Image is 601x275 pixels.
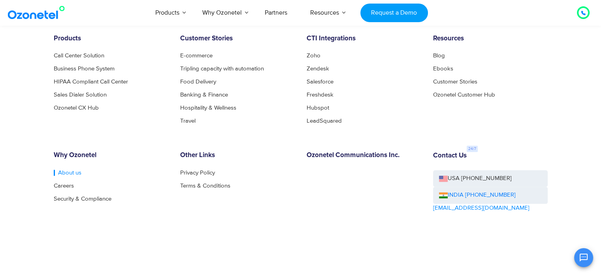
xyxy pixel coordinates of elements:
[54,66,115,72] a: Business Phone System
[54,105,99,111] a: Ozonetel CX Hub
[433,35,548,43] h6: Resources
[180,35,295,43] h6: Customer Stories
[439,191,516,200] a: INDIA [PHONE_NUMBER]
[307,105,329,111] a: Hubspot
[307,152,421,159] h6: Ozonetel Communications Inc.
[433,53,445,59] a: Blog
[54,79,128,85] a: HIPAA Compliant Call Center
[433,170,548,187] a: USA [PHONE_NUMBER]
[307,66,329,72] a: Zendesk
[307,53,320,59] a: Zoho
[307,79,333,85] a: Salesforce
[439,192,448,198] img: ind-flag.png
[54,183,74,189] a: Careers
[180,152,295,159] h6: Other Links
[433,92,495,98] a: Ozonetel Customer Hub
[433,66,453,72] a: Ebooks
[54,152,168,159] h6: Why Ozonetel
[439,176,448,182] img: us-flag.png
[180,79,216,85] a: Food Delivery
[54,53,104,59] a: Call Center Solution
[54,196,111,202] a: Security & Compliance
[54,92,107,98] a: Sales Dialer Solution
[433,79,477,85] a: Customer Stories
[574,248,593,267] button: Open chat
[307,92,333,98] a: Freshdesk
[54,35,168,43] h6: Products
[180,118,196,124] a: Travel
[180,92,228,98] a: Banking & Finance
[54,170,81,176] a: About us
[360,4,428,22] a: Request a Demo
[180,66,264,72] a: Tripling capacity with automation
[180,105,236,111] a: Hospitality & Wellness
[433,152,467,160] h6: Contact Us
[433,204,529,213] a: [EMAIL_ADDRESS][DOMAIN_NAME]
[307,35,421,43] h6: CTI Integrations
[180,170,215,176] a: Privacy Policy
[180,183,230,189] a: Terms & Conditions
[307,118,342,124] a: LeadSquared
[180,53,213,59] a: E-commerce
